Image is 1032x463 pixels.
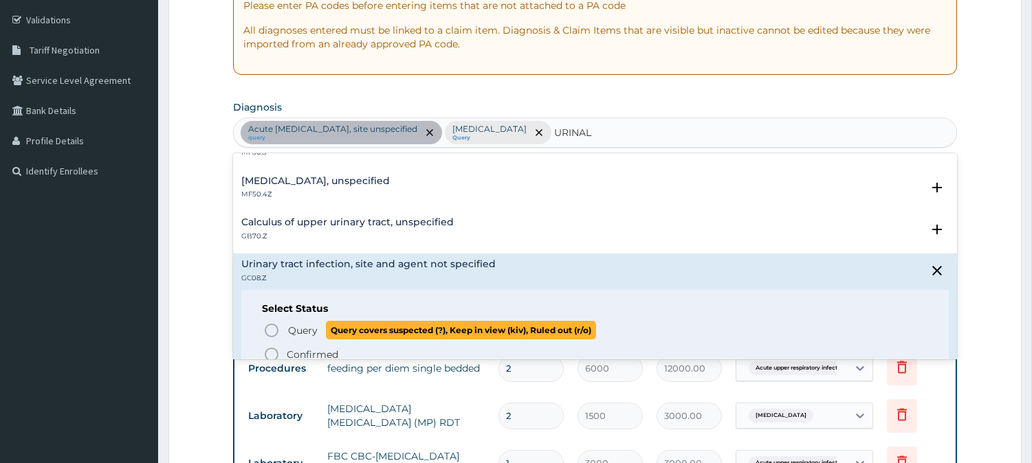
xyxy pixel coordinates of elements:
[262,304,928,314] h6: Select Status
[243,23,947,51] p: All diagnoses entered must be linked to a claim item. Diagnosis & Claim Items that are visible bu...
[241,356,320,381] td: Procedures
[320,354,492,382] td: feeding per diem single bedded
[326,321,596,339] span: Query covers suspected (?), Keep in view (kiv), Ruled out (r/o)
[241,403,320,429] td: Laboratory
[248,124,417,135] p: Acute [MEDICAL_DATA], site unspecified
[241,148,333,157] p: MF50.3
[233,100,282,114] label: Diagnosis
[929,221,945,238] i: open select status
[241,217,454,227] h4: Calculus of upper urinary tract, unspecified
[533,126,545,139] span: remove selection option
[929,262,945,279] i: close select status
[929,179,945,196] i: open select status
[263,322,280,339] i: status option query
[263,346,280,363] i: status option filled
[288,324,318,337] span: Query
[749,361,848,375] span: Acute upper respiratory infect...
[320,395,492,436] td: [MEDICAL_DATA] [MEDICAL_DATA] (MP) RDT
[241,231,454,241] p: GB70.Z
[241,259,496,269] h4: Urinary tract infection, site and agent not specified
[452,124,527,135] p: [MEDICAL_DATA]
[248,135,417,142] small: query
[287,348,338,361] p: Confirmed
[241,273,496,283] p: GC08.Z
[241,176,390,186] h4: [MEDICAL_DATA], unspecified
[749,409,813,422] span: [MEDICAL_DATA]
[241,190,390,199] p: MF50.4Z
[452,135,527,142] small: Query
[30,44,100,56] span: Tariff Negotiation
[424,126,436,139] span: remove selection option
